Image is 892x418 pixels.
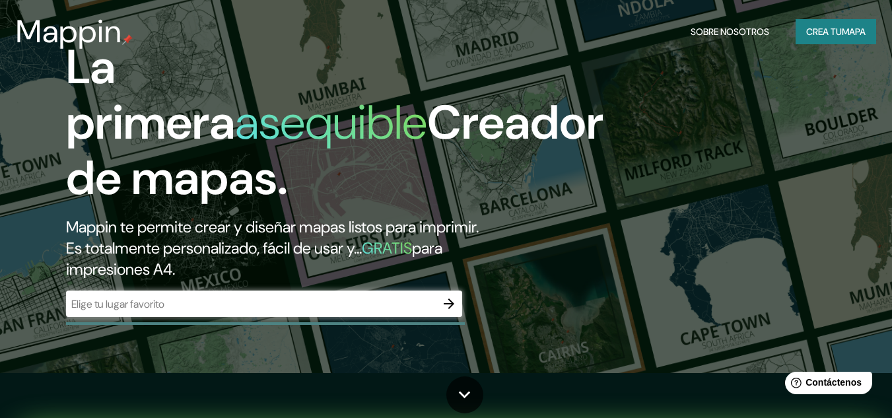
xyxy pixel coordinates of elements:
[842,26,866,38] font: mapa
[66,217,479,237] font: Mappin te permite crear y diseñar mapas listos para imprimir.
[796,19,876,44] button: Crea tumapa
[66,238,442,279] font: para impresiones A4.
[691,26,769,38] font: Sobre nosotros
[362,238,412,258] font: GRATIS
[16,11,122,52] font: Mappin
[806,26,842,38] font: Crea tu
[66,238,362,258] font: Es totalmente personalizado, fácil de usar y...
[66,36,235,153] font: La primera
[66,92,603,209] font: Creador de mapas.
[774,366,877,403] iframe: Lanzador de widgets de ayuda
[66,296,436,312] input: Elige tu lugar favorito
[235,92,427,153] font: asequible
[122,34,133,45] img: pin de mapeo
[685,19,774,44] button: Sobre nosotros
